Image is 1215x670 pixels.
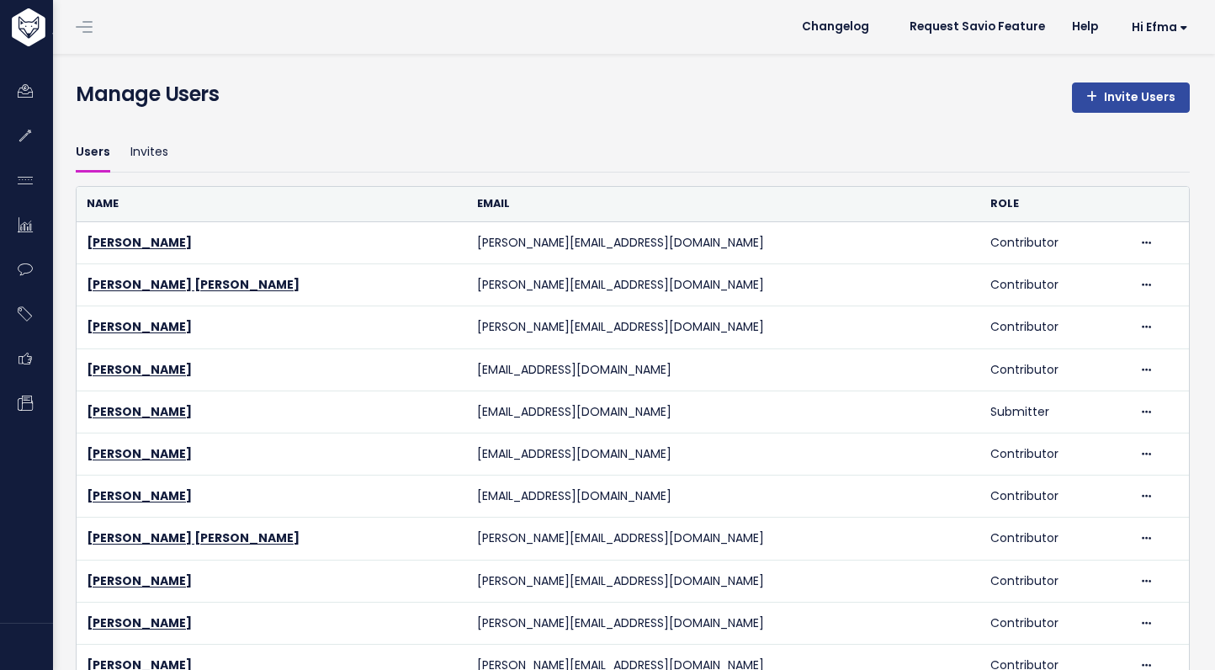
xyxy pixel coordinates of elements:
[1132,21,1188,34] span: Hi Efma
[467,518,981,560] td: [PERSON_NAME][EMAIL_ADDRESS][DOMAIN_NAME]
[980,264,1128,306] td: Contributor
[896,14,1058,40] a: Request Savio Feature
[130,133,168,173] a: Invites
[77,187,467,221] th: Name
[467,306,981,348] td: [PERSON_NAME][EMAIL_ADDRESS][DOMAIN_NAME]
[467,348,981,391] td: [EMAIL_ADDRESS][DOMAIN_NAME]
[467,391,981,433] td: [EMAIL_ADDRESS][DOMAIN_NAME]
[980,306,1128,348] td: Contributor
[980,222,1128,264] td: Contributor
[1112,14,1202,40] a: Hi Efma
[980,391,1128,433] td: Submitter
[467,602,981,644] td: [PERSON_NAME][EMAIL_ADDRESS][DOMAIN_NAME]
[76,79,219,109] h4: Manage Users
[980,476,1128,518] td: Contributor
[467,222,981,264] td: [PERSON_NAME][EMAIL_ADDRESS][DOMAIN_NAME]
[802,21,869,33] span: Changelog
[76,133,110,173] a: Users
[980,518,1128,560] td: Contributor
[87,234,192,251] a: [PERSON_NAME]
[467,433,981,475] td: [EMAIL_ADDRESS][DOMAIN_NAME]
[980,187,1128,221] th: Role
[467,476,981,518] td: [EMAIL_ADDRESS][DOMAIN_NAME]
[87,445,192,462] a: [PERSON_NAME]
[467,560,981,602] td: [PERSON_NAME][EMAIL_ADDRESS][DOMAIN_NAME]
[87,487,192,504] a: [PERSON_NAME]
[1058,14,1112,40] a: Help
[980,602,1128,644] td: Contributor
[1072,82,1190,113] a: Invite Users
[87,361,192,378] a: [PERSON_NAME]
[467,187,981,221] th: Email
[87,403,192,420] a: [PERSON_NAME]
[87,276,300,293] a: [PERSON_NAME] [PERSON_NAME]
[980,560,1128,602] td: Contributor
[87,614,192,631] a: [PERSON_NAME]
[87,572,192,589] a: [PERSON_NAME]
[87,529,300,546] a: [PERSON_NAME] [PERSON_NAME]
[87,318,192,335] a: [PERSON_NAME]
[980,433,1128,475] td: Contributor
[467,264,981,306] td: [PERSON_NAME][EMAIL_ADDRESS][DOMAIN_NAME]
[980,348,1128,391] td: Contributor
[8,8,138,46] img: logo-white.9d6f32f41409.svg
